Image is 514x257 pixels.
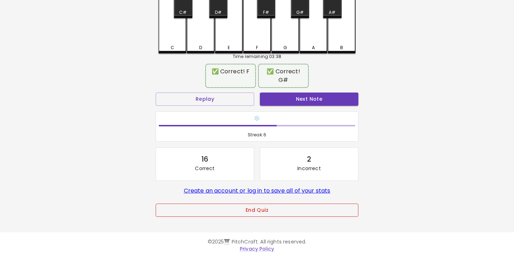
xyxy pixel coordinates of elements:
p: Correct [195,165,215,172]
div: C# [179,9,187,16]
div: Time remaining: 03:38 [158,53,356,60]
div: 2 [307,153,311,165]
div: D [199,44,202,51]
p: © 2025 🎹 PitchCraft. All rights reserved. [51,238,463,245]
a: Create an account or log in to save all of your stats [184,187,331,195]
div: C [171,44,174,51]
span: Streak: 6 [159,131,355,138]
a: Privacy Policy [240,245,274,252]
div: ✅ Correct! G# [262,67,305,84]
button: Replay [156,93,254,106]
div: D# [215,9,222,16]
button: Next Note [260,93,358,106]
h6: ❄️ [159,115,355,122]
div: E [228,44,230,51]
div: B [340,44,343,51]
div: G [283,44,287,51]
div: G# [296,9,304,16]
div: 16 [201,153,208,165]
p: Incorrect [297,165,321,172]
div: F [256,44,258,51]
div: F# [263,9,269,16]
div: ✅ Correct! F [209,67,252,76]
button: End Quiz [156,204,358,217]
div: A# [329,9,336,16]
div: A [312,44,315,51]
